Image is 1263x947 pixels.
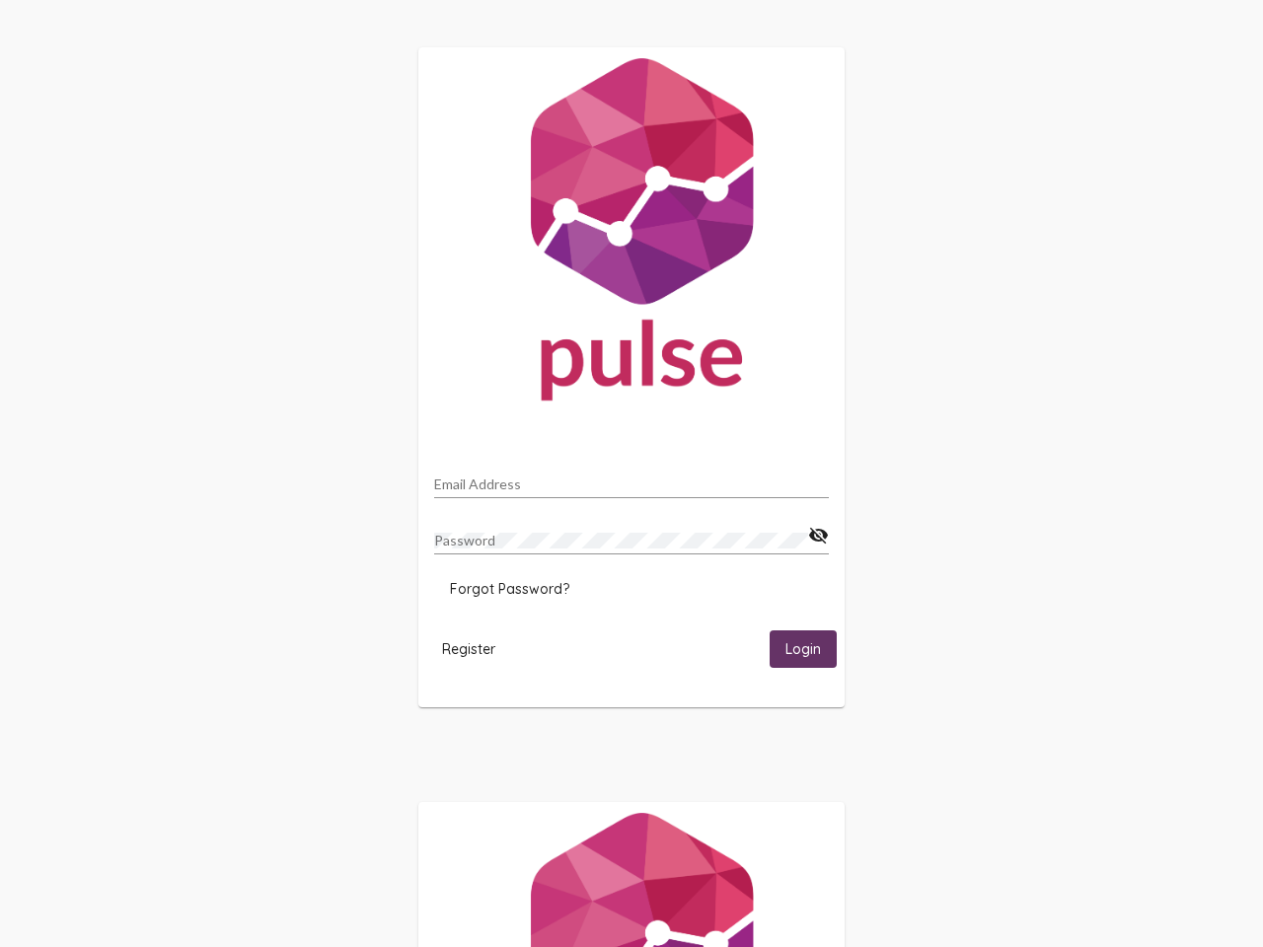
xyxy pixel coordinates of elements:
button: Register [426,630,511,667]
img: Pulse For Good Logo [418,47,845,420]
mat-icon: visibility_off [808,524,829,547]
button: Login [770,630,837,667]
span: Forgot Password? [450,580,569,598]
span: Register [442,640,495,658]
button: Forgot Password? [434,571,585,607]
span: Login [785,641,821,659]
